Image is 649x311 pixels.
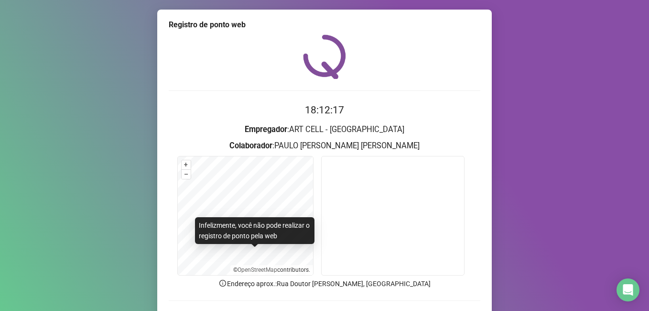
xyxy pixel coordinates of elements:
[182,160,191,169] button: +
[218,279,227,288] span: info-circle
[169,19,480,31] div: Registro de ponto web
[229,141,272,150] strong: Colaborador
[169,123,480,136] h3: : ART CELL - [GEOGRAPHIC_DATA]
[238,267,277,273] a: OpenStreetMap
[617,278,639,301] div: Open Intercom Messenger
[303,34,346,79] img: QRPoint
[169,140,480,152] h3: : PAULO [PERSON_NAME] [PERSON_NAME]
[233,267,310,273] li: © contributors.
[182,170,191,179] button: –
[245,125,287,134] strong: Empregador
[169,278,480,289] p: Endereço aprox. : Rua Doutor [PERSON_NAME], [GEOGRAPHIC_DATA]
[305,104,344,116] time: 18:12:17
[195,217,314,244] div: Infelizmente, você não pode realizar o registro de ponto pela web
